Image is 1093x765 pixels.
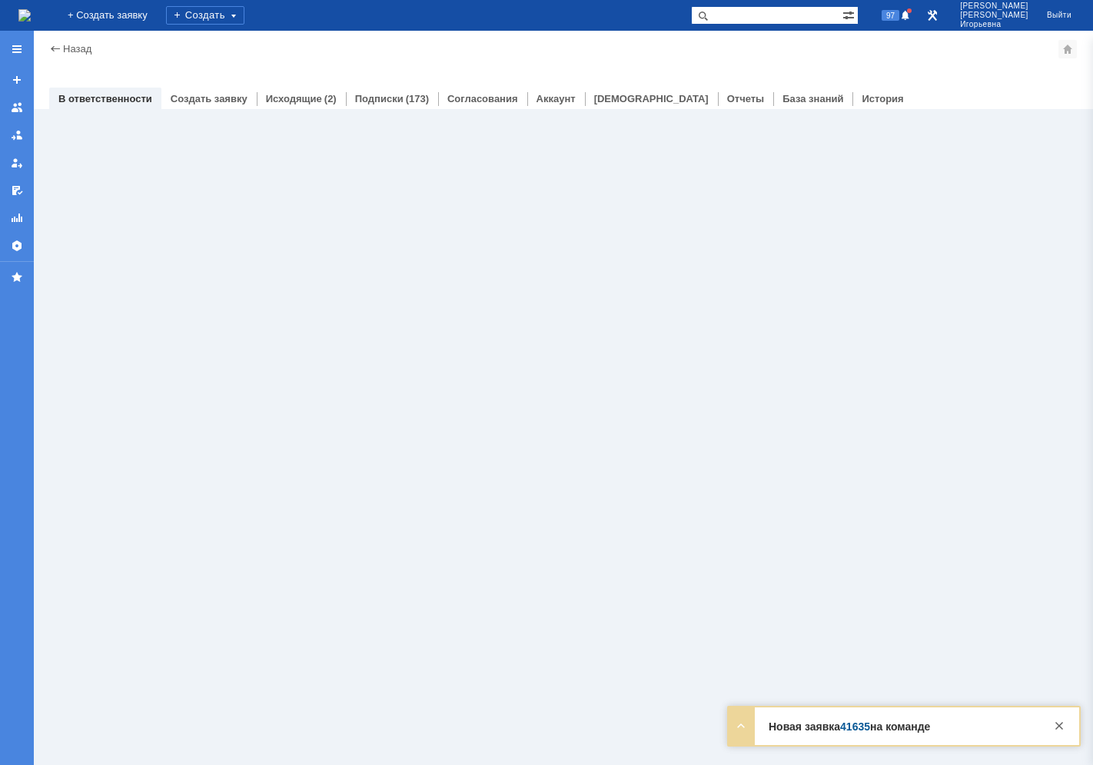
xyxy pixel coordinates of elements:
span: [PERSON_NAME] [960,2,1028,11]
a: Отчеты [727,93,765,104]
a: В ответственности [58,93,152,104]
div: (2) [324,93,337,104]
a: История [862,93,903,104]
div: Сделать домашней страницей [1058,40,1077,58]
a: Перейти в интерфейс администратора [923,6,942,25]
a: 41635 [840,720,870,733]
img: logo [18,9,31,22]
a: Перейти на домашнюю страницу [18,9,31,22]
div: Закрыть [1050,717,1068,735]
a: Согласования [447,93,518,104]
a: Заявки на командах [5,95,29,120]
a: Исходящие [266,93,322,104]
a: Создать заявку [171,93,248,104]
a: Аккаунт [537,93,576,104]
a: Назад [63,43,91,55]
a: Заявки в моей ответственности [5,123,29,147]
span: Расширенный поиск [842,7,858,22]
div: Развернуть [732,717,750,735]
a: Создать заявку [5,68,29,92]
span: Игорьевна [960,20,1028,29]
a: База знаний [782,93,843,104]
strong: Новая заявка на команде [769,720,930,733]
a: Отчеты [5,206,29,230]
span: 97 [882,10,899,21]
a: [DEMOGRAPHIC_DATA] [594,93,709,104]
a: Подписки [355,93,404,104]
div: (173) [406,93,429,104]
a: Мои согласования [5,178,29,203]
span: [PERSON_NAME] [960,11,1028,20]
div: Создать [166,6,244,25]
a: Настройки [5,233,29,258]
a: Мои заявки [5,151,29,175]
